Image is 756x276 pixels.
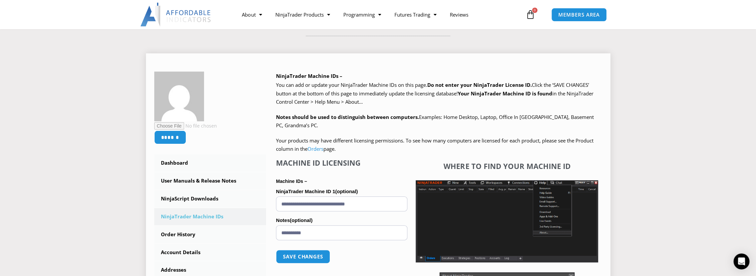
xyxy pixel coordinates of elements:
a: Dashboard [154,154,266,172]
div: Open Intercom Messenger [733,253,749,269]
img: 3e961ded3c57598c38b75bad42f30339efeb9c3e633a926747af0a11817a7dee [154,72,204,121]
a: About [235,7,268,22]
img: LogoAI | Affordable Indicators – NinjaTrader [140,3,212,27]
label: Notes [276,215,407,225]
h4: Where to find your Machine ID [416,162,598,170]
b: NinjaTrader Machine IDs – [276,73,342,79]
a: NinjaScript Downloads [154,190,266,207]
a: 0 [516,5,545,24]
span: MEMBERS AREA [558,12,600,17]
a: MEMBERS AREA [551,8,607,22]
strong: Notes should be used to distinguish between computers. [276,114,419,120]
a: Account Details [154,244,266,261]
a: Programming [336,7,387,22]
b: Do not enter your NinjaTrader License ID. [427,82,532,88]
span: You can add or update your NinjaTrader Machine IDs on this page. [276,82,427,88]
a: Reviews [443,7,475,22]
label: NinjaTrader Machine ID 1 [276,187,407,196]
span: Your products may have different licensing permissions. To see how many computers are licensed fo... [276,137,593,152]
span: 0 [532,8,537,13]
span: (optional) [290,217,312,223]
a: Orders [308,145,323,152]
strong: Machine IDs – [276,179,307,184]
span: (optional) [335,189,358,194]
span: Click the ‘SAVE CHANGES’ button at the bottom of this page to immediately update the licensing da... [276,82,593,105]
span: Examples: Home Desktop, Laptop, Office In [GEOGRAPHIC_DATA], Basement PC, Grandma’s PC. [276,114,594,129]
button: Save changes [276,250,330,263]
img: Screenshot 2025-01-17 1155544 | Affordable Indicators – NinjaTrader [416,180,598,262]
a: User Manuals & Release Notes [154,172,266,190]
nav: Menu [235,7,524,22]
strong: Your NinjaTrader Machine ID is found [458,90,552,97]
a: Order History [154,226,266,243]
a: NinjaTrader Machine IDs [154,208,266,225]
a: NinjaTrader Products [268,7,336,22]
h4: Machine ID Licensing [276,158,407,167]
a: Futures Trading [387,7,443,22]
